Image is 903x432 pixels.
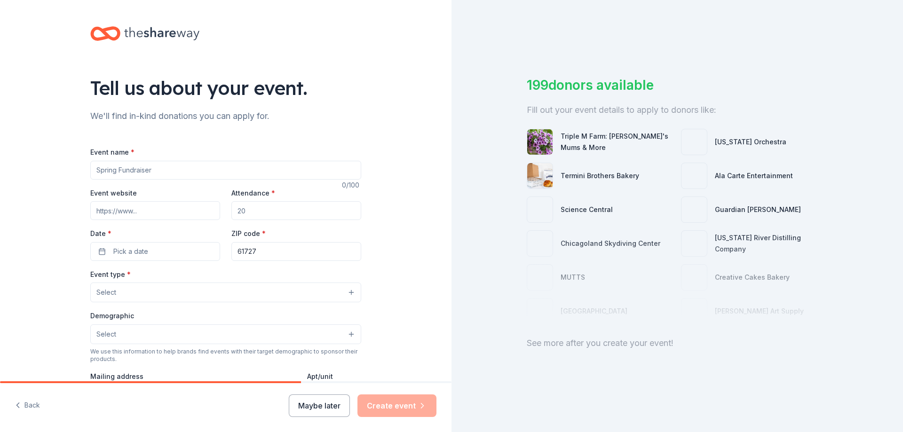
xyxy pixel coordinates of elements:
button: Select [90,283,361,302]
label: Event name [90,148,135,157]
span: Select [96,287,116,298]
label: Date [90,229,220,238]
label: Event type [90,270,131,279]
img: photo for Minnesota Orchestra [681,129,707,155]
div: Science Central [561,204,613,215]
label: Attendance [231,189,275,198]
div: Ala Carte Entertainment [715,170,793,181]
button: Back [15,396,40,416]
input: 12345 (U.S. only) [231,242,361,261]
img: photo for Guardian Angel Device [681,197,707,222]
img: photo for Ala Carte Entertainment [681,163,707,189]
img: photo for Science Central [527,197,553,222]
div: Termini Brothers Bakery [561,170,639,181]
div: Tell us about your event. [90,75,361,101]
img: photo for Triple M Farm: Mariah's Mums & More [527,129,553,155]
div: Fill out your event details to apply to donors like: [527,102,828,118]
div: Guardian [PERSON_NAME] [715,204,801,215]
div: [US_STATE] Orchestra [715,136,786,148]
div: Triple M Farm: [PERSON_NAME]'s Mums & More [561,131,673,153]
div: 0 /100 [342,180,361,191]
div: We use this information to help brands find events with their target demographic to sponsor their... [90,348,361,363]
img: photo for Termini Brothers Bakery [527,163,553,189]
label: Mailing address [90,372,143,381]
div: 199 donors available [527,75,828,95]
input: Spring Fundraiser [90,161,361,180]
button: Select [90,324,361,344]
button: Pick a date [90,242,220,261]
label: Demographic [90,311,134,321]
div: We'll find in-kind donations you can apply for. [90,109,361,124]
label: Apt/unit [307,372,333,381]
span: Pick a date [113,246,148,257]
label: Event website [90,189,137,198]
button: Maybe later [289,394,350,417]
div: See more after you create your event! [527,336,828,351]
input: https://www... [90,201,220,220]
span: Select [96,329,116,340]
label: ZIP code [231,229,266,238]
input: 20 [231,201,361,220]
